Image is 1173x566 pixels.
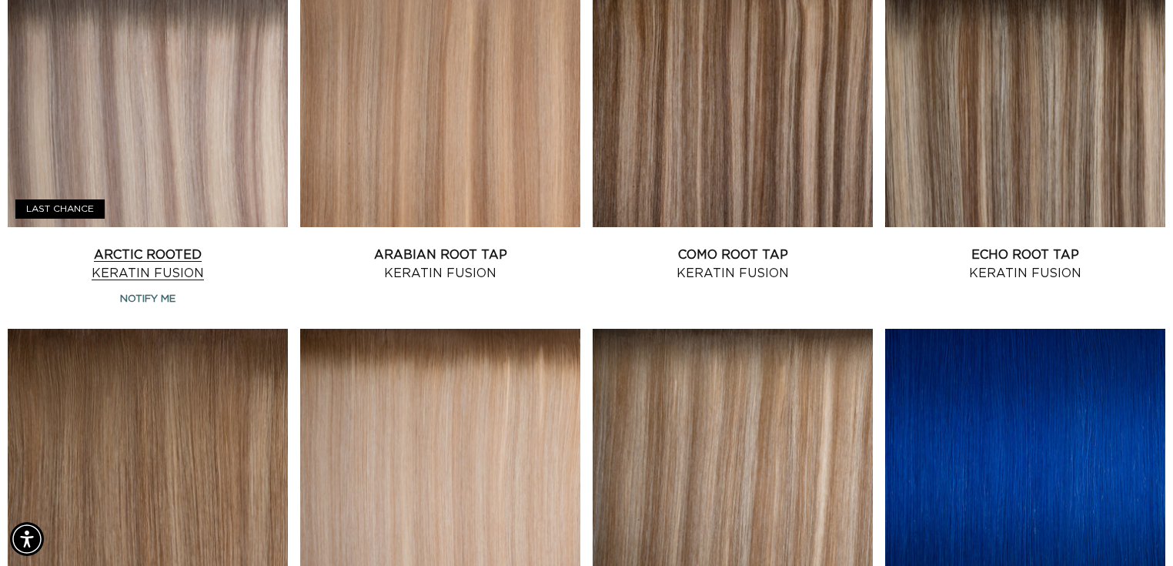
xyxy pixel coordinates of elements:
a: Echo Root Tap Keratin Fusion [885,246,1165,283]
div: Accessibility Menu [10,522,44,556]
a: Arabian Root Tap Keratin Fusion [300,246,580,283]
a: Como Root Tap Keratin Fusion [593,246,873,283]
iframe: Chat Widget [1096,492,1173,566]
a: Arctic Rooted Keratin Fusion [8,246,288,283]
